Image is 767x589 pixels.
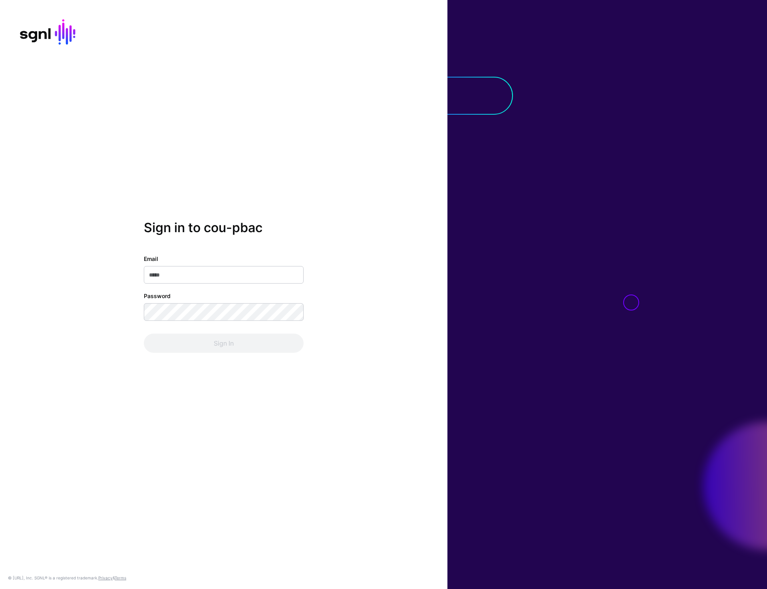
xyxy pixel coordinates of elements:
h2: Sign in to cou-pbac [144,220,304,235]
label: Password [144,292,171,300]
a: Terms [115,575,126,580]
a: Privacy [98,575,113,580]
div: © [URL], Inc. SGNL® is a registered trademark. & [8,575,126,581]
label: Email [144,255,158,263]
